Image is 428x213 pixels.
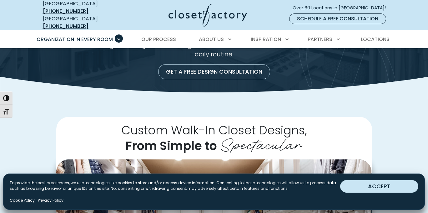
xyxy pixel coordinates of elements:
[121,122,307,138] span: Custom Walk-In Closet Designs,
[289,13,386,24] a: Schedule a Free Consultation
[141,36,176,43] span: Our Process
[293,5,391,11] span: Over 60 Locations in [GEOGRAPHIC_DATA]!
[220,131,303,155] span: Spectacular
[43,15,119,30] div: [GEOGRAPHIC_DATA]
[125,138,217,154] span: From Simple to
[308,36,332,43] span: Partners
[199,36,224,43] span: About Us
[43,23,88,30] a: [PHONE_NUMBER]
[340,180,418,193] button: ACCEPT
[10,198,35,203] a: Cookie Policy
[169,4,247,27] img: Closet Factory Logo
[158,64,270,79] a: Get a Free Design Consultation
[292,3,391,13] a: Over 60 Locations in [GEOGRAPHIC_DATA]!
[37,36,113,43] span: Organization in Every Room
[251,36,281,43] span: Inspiration
[38,198,63,203] a: Privacy Policy
[361,36,390,43] span: Locations
[10,180,340,191] p: To provide the best experiences, we use technologies like cookies to store and/or access device i...
[32,31,396,48] nav: Primary Menu
[43,8,88,15] a: [PHONE_NUMBER]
